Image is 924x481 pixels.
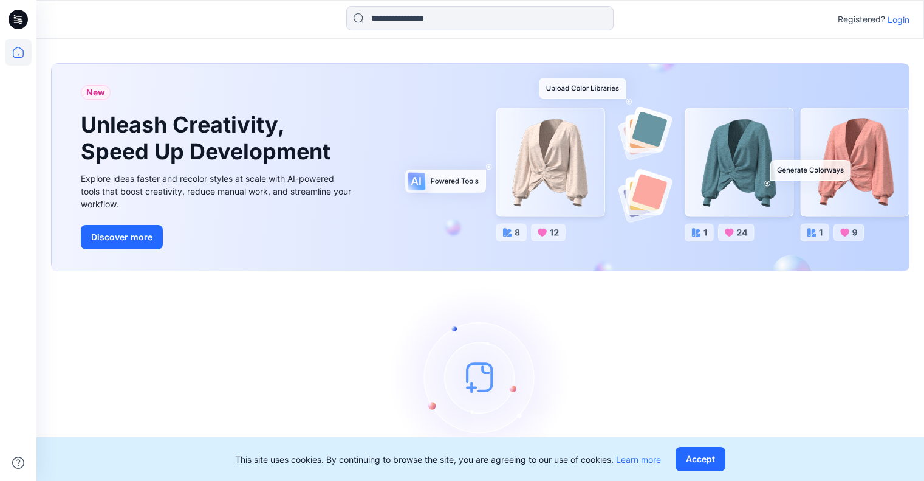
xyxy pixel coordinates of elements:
div: Explore ideas faster and recolor styles at scale with AI-powered tools that boost creativity, red... [81,172,354,210]
p: Registered? [838,12,885,27]
span: New [86,85,105,100]
a: Discover more [81,225,354,249]
a: Learn more [616,454,661,465]
p: This site uses cookies. By continuing to browse the site, you are agreeing to our use of cookies. [235,453,661,466]
button: Discover more [81,225,163,249]
img: empty-state-image.svg [389,286,572,468]
h1: Unleash Creativity, Speed Up Development [81,112,336,164]
button: Accept [676,447,725,471]
p: Login [888,13,909,26]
